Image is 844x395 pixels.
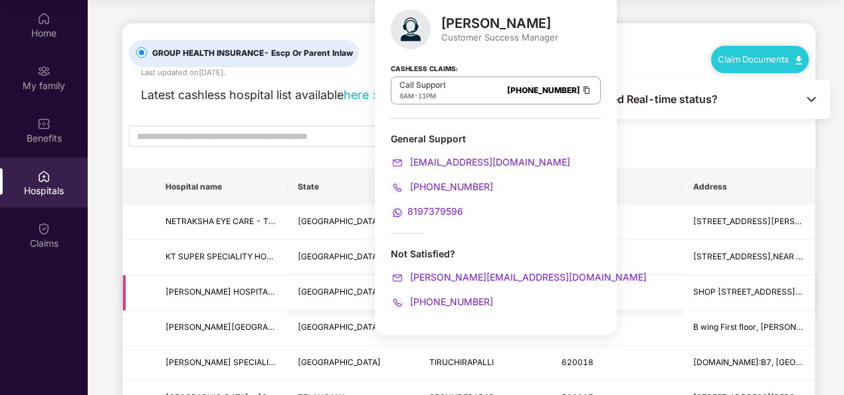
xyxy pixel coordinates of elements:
span: [PERSON_NAME] SPECIALITY HOSPITAL PRIVATE LIMITED - TIRUCHIRAPALLI [165,357,462,367]
td: TAMIL NADU [287,346,419,381]
td: MAHARASHTRA [287,205,419,240]
th: Address [683,169,815,205]
div: Last updated on [DATE] . [141,67,225,79]
td: SHOP NO-9,10,101 &103 MAHALAXAMI NAGAR ,BUILDING NO 3 B WING JUCHANDRA NAIGAON (EAST),MUMBAI,MAHA... [683,275,815,311]
span: - Escp Or Parent Inlaw [264,48,353,58]
span: 8AM [399,92,414,100]
td: MAHARASHTRA [287,311,419,346]
a: [PHONE_NUMBER] [391,181,493,192]
a: [PHONE_NUMBER] [391,296,493,307]
span: Address [693,182,804,192]
img: svg+xml;base64,PHN2ZyB4bWxucz0iaHR0cDovL3d3dy53My5vcmcvMjAwMC9zdmciIHdpZHRoPSIyMCIgaGVpZ2h0PSIyMC... [391,206,404,219]
img: Clipboard Icon [581,84,592,96]
span: KT SUPER SPECIALITY HOSPITAL [165,251,294,261]
th: State [287,169,419,205]
img: svg+xml;base64,PHN2ZyBpZD0iSG9zcGl0YWxzIiB4bWxucz0iaHR0cDovL3d3dy53My5vcmcvMjAwMC9zdmciIHdpZHRoPS... [37,170,51,183]
td: Nirvikar Ayurved Hospital - Pune [155,311,287,346]
strong: Cashless Claims: [391,61,458,75]
img: svg+xml;base64,PHN2ZyBpZD0iQmVuZWZpdHMiIHhtbG5zPSJodHRwOi8vd3d3LnczLm9yZy8yMDAwL3N2ZyIgd2lkdGg9Ij... [37,117,51,130]
img: Toggle Icon [805,92,818,106]
td: B wing First floor, jai ganesh Samrajya Bhosari Near Spine Road [683,311,815,346]
span: 11PM [418,92,436,100]
td: TIRUCHIRAPALLI [419,346,551,381]
span: [GEOGRAPHIC_DATA] [298,322,381,332]
span: TIRUCHIRAPALLI [429,357,494,367]
td: NETRAKSHA EYE CARE - TITWALA [155,205,287,240]
span: [GEOGRAPHIC_DATA] [298,216,381,226]
img: svg+xml;base64,PHN2ZyBpZD0iSG9tZSIgeG1sbnM9Imh0dHA6Ly93d3cudzMub3JnLzIwMDAvc3ZnIiB3aWR0aD0iMjAiIG... [37,12,51,25]
span: [GEOGRAPHIC_DATA] [298,357,381,367]
div: Customer Success Manager [441,31,558,43]
span: Latest cashless hospital list available [141,88,344,102]
td: SHWETHA SPECIALITY HOSPITAL PRIVATE LIMITED - TIRUCHIRAPALLI [155,346,287,381]
div: General Support [391,132,601,219]
span: 8197379596 [407,205,463,217]
div: General Support [391,132,601,145]
a: [EMAIL_ADDRESS][DOMAIN_NAME] [391,156,570,168]
img: svg+xml;base64,PHN2ZyB4bWxucz0iaHR0cDovL3d3dy53My5vcmcvMjAwMC9zdmciIHdpZHRoPSIxMC40IiBoZWlnaHQ9Ij... [795,56,802,65]
span: [EMAIL_ADDRESS][DOMAIN_NAME] [407,156,570,168]
img: svg+xml;base64,PHN2ZyB4bWxucz0iaHR0cDovL3d3dy53My5vcmcvMjAwMC9zdmciIHhtbG5zOnhsaW5rPSJodHRwOi8vd3... [391,9,431,49]
p: Call Support [399,80,446,90]
span: 620018 [562,357,593,367]
div: Not Satisfied? [391,247,601,309]
td: TAMIL NADU [287,240,419,275]
td: OMKAR HOSPITAL - MUMBAI [155,275,287,311]
a: Claim Documents [718,54,802,65]
a: 8197379596 [391,205,463,217]
span: Hospital name [165,182,276,192]
th: PIN code [551,169,683,205]
a: here >> [344,88,388,102]
span: Need Real-time status? [597,92,718,106]
img: svg+xml;base64,PHN2ZyBpZD0iQ2xhaW0iIHhtbG5zPSJodHRwOi8vd3d3LnczLm9yZy8yMDAwL3N2ZyIgd2lkdGg9IjIwIi... [37,222,51,235]
td: P.NO:B7, 11TH CROSS WEST, THILLAI NAGAR NEAR KRISHNA SCANS [683,346,815,381]
img: svg+xml;base64,PHN2ZyB4bWxucz0iaHR0cDovL3d3dy53My5vcmcvMjAwMC9zdmciIHdpZHRoPSIyMCIgaGVpZ2h0PSIyMC... [391,271,404,285]
span: [PHONE_NUMBER] [407,181,493,192]
div: - [399,90,446,101]
th: Hospital name [155,169,287,205]
span: NETRAKSHA EYE CARE - TITWALA [165,216,298,226]
span: [PHONE_NUMBER] [407,296,493,307]
span: [GEOGRAPHIC_DATA] [298,251,381,261]
span: [GEOGRAPHIC_DATA] [298,287,381,297]
img: svg+xml;base64,PHN2ZyB4bWxucz0iaHR0cDovL3d3dy53My5vcmcvMjAwMC9zdmciIHdpZHRoPSIyMCIgaGVpZ2h0PSIyMC... [391,181,404,194]
td: KT SUPER SPECIALITY HOSPITAL [155,240,287,275]
img: svg+xml;base64,PHN2ZyB4bWxucz0iaHR0cDovL3d3dy53My5vcmcvMjAwMC9zdmciIHdpZHRoPSIyMCIgaGVpZ2h0PSIyMC... [391,156,404,170]
img: svg+xml;base64,PHN2ZyB3aWR0aD0iMjAiIGhlaWdodD0iMjAiIHZpZXdCb3g9IjAgMCAyMCAyMCIgZmlsbD0ibm9uZSIgeG... [37,65,51,78]
span: [PERSON_NAME] HOSPITAL - [GEOGRAPHIC_DATA] [165,287,365,297]
span: [PERSON_NAME][EMAIL_ADDRESS][DOMAIN_NAME] [407,271,647,283]
td: MAHARASHTRA [287,275,419,311]
a: [PHONE_NUMBER] [507,85,580,95]
img: svg+xml;base64,PHN2ZyB4bWxucz0iaHR0cDovL3d3dy53My5vcmcvMjAwMC9zdmciIHdpZHRoPSIyMCIgaGVpZ2h0PSIyMC... [391,296,404,309]
td: NO.222,PALANI ROAD,NEAR PALANI BYPASS JUNCTION, DINDIGUL,PALANI BYPASS JUNCTION [683,240,815,275]
span: [PERSON_NAME][GEOGRAPHIC_DATA] - [GEOGRAPHIC_DATA] [165,322,407,332]
td: SHOP5-7, SHREE GANESH APARTMENT, SHIV SENA SHAKHA ROAD, MANDA, TITWALA, [683,205,815,240]
a: [PERSON_NAME][EMAIL_ADDRESS][DOMAIN_NAME] [391,271,647,283]
div: [PERSON_NAME] [441,15,558,31]
span: GROUP HEALTH INSURANCE [147,47,358,60]
div: Not Satisfied? [391,247,601,260]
